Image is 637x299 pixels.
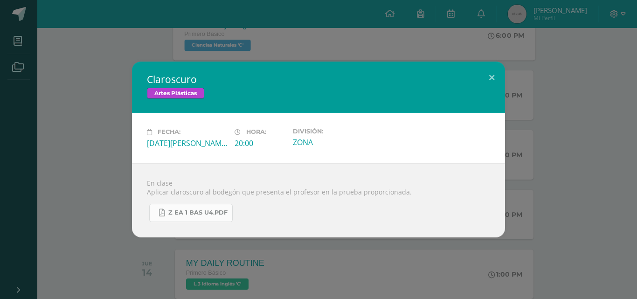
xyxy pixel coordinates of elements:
[149,204,233,222] a: Z eA 1 Bas U4.pdf
[293,128,373,135] label: División:
[147,88,204,99] span: Artes Plásticas
[158,129,180,136] span: Fecha:
[168,209,228,216] span: Z eA 1 Bas U4.pdf
[132,163,505,237] div: En clase Aplicar claroscuro al bodegón que presenta el profesor en la prueba proporcionada.
[246,129,266,136] span: Hora:
[147,73,490,86] h2: Claroscuro
[235,138,285,148] div: 20:00
[147,138,227,148] div: [DATE][PERSON_NAME]
[293,137,373,147] div: ZONA
[478,62,505,93] button: Close (Esc)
